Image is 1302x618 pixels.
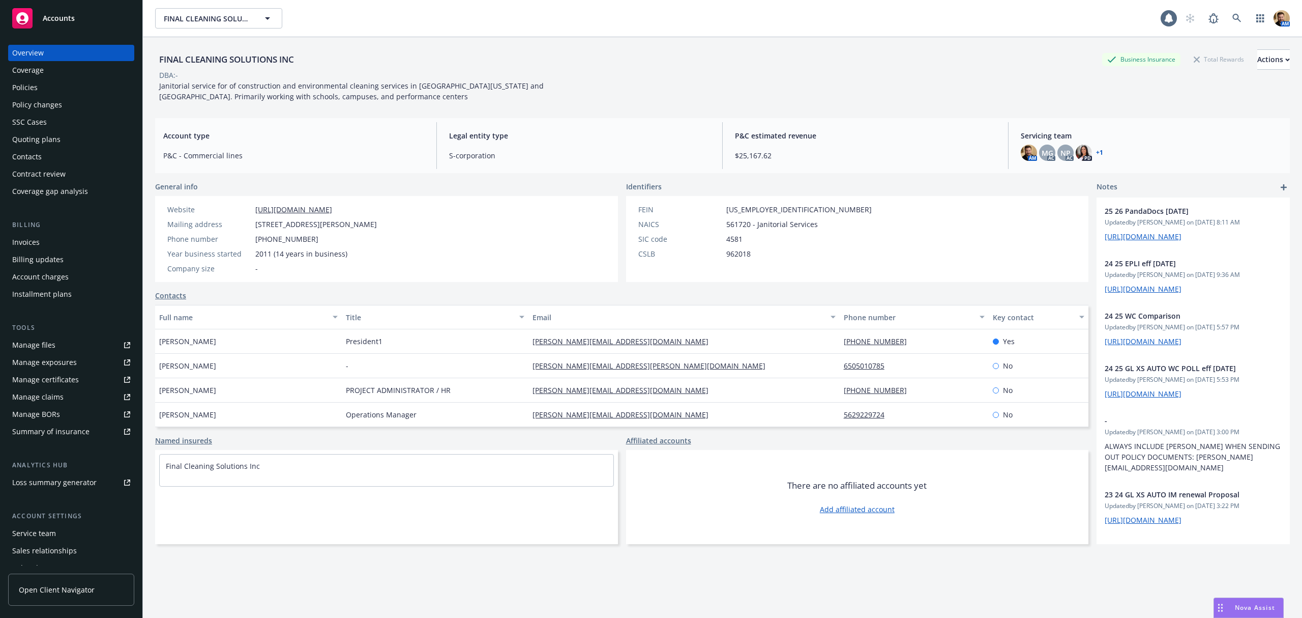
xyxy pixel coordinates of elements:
[8,45,134,61] a: Overview
[1105,284,1181,294] a: [URL][DOMAIN_NAME]
[155,8,282,29] button: FINAL CLEANING SOLUTIONS INC
[726,248,751,259] span: 962018
[8,460,134,470] div: Analytics hub
[1102,53,1180,66] div: Business Insurance
[1180,8,1200,29] a: Start snowing
[820,504,895,515] a: Add affiliated account
[8,372,134,388] a: Manage certificates
[8,4,134,33] a: Accounts
[8,62,134,78] a: Coverage
[12,79,38,96] div: Policies
[164,13,252,24] span: FINAL CLEANING SOLUTIONS INC
[346,409,417,420] span: Operations Manager
[1105,218,1282,227] span: Updated by [PERSON_NAME] on [DATE] 8:11 AM
[12,354,77,371] div: Manage exposures
[346,385,451,396] span: PROJECT ADMINISTRATOR / HR
[155,181,198,192] span: General info
[726,234,743,244] span: 4581
[12,183,88,200] div: Coverage gap analysis
[12,560,71,576] div: Related accounts
[989,305,1088,329] button: Key contact
[159,360,216,371] span: [PERSON_NAME]
[159,312,327,323] div: Full name
[155,305,342,329] button: Full name
[1105,415,1255,426] span: -
[726,219,818,230] span: 561720 - Janitorial Services
[638,204,722,215] div: FEIN
[1042,148,1053,158] span: MG
[1105,311,1255,321] span: 24 25 WC Comparison
[1021,130,1282,141] span: Servicing team
[12,234,40,250] div: Invoices
[638,219,722,230] div: NAICS
[12,62,44,78] div: Coverage
[8,114,134,130] a: SSC Cases
[8,354,134,371] a: Manage exposures
[8,97,134,113] a: Policy changes
[1105,258,1255,269] span: 24 25 EPLI eff [DATE]
[726,204,872,215] span: [US_EMPLOYER_IDENTIFICATION_NUMBER]
[8,525,134,542] a: Service team
[1235,603,1275,612] span: Nova Assist
[1003,385,1013,396] span: No
[155,290,186,301] a: Contacts
[532,312,824,323] div: Email
[19,584,95,595] span: Open Client Navigator
[8,389,134,405] a: Manage claims
[1105,375,1282,384] span: Updated by [PERSON_NAME] on [DATE] 5:53 PM
[626,435,691,446] a: Affiliated accounts
[12,251,64,268] div: Billing updates
[8,286,134,302] a: Installment plans
[1189,53,1249,66] div: Total Rewards
[255,234,318,244] span: [PHONE_NUMBER]
[12,131,61,148] div: Quoting plans
[12,149,42,165] div: Contacts
[844,410,893,419] a: 5629229724
[8,269,134,285] a: Account charges
[255,205,332,214] a: [URL][DOMAIN_NAME]
[844,361,893,371] a: 6505010785
[844,312,974,323] div: Phone number
[167,204,251,215] div: Website
[449,130,710,141] span: Legal entity type
[1097,181,1117,193] span: Notes
[12,424,90,440] div: Summary of insurance
[844,336,915,346] a: [PHONE_NUMBER]
[1105,441,1282,472] span: ALWAYS INCLUDE [PERSON_NAME] WHEN SENDING OUT POLICY DOCUMENTS: [PERSON_NAME][EMAIL_ADDRESS][DOMA...
[1105,206,1255,216] span: 25 26 PandaDocs [DATE]
[1105,323,1282,332] span: Updated by [PERSON_NAME] on [DATE] 5:57 PM
[8,511,134,521] div: Account settings
[12,389,64,405] div: Manage claims
[532,361,774,371] a: [PERSON_NAME][EMAIL_ADDRESS][PERSON_NAME][DOMAIN_NAME]
[12,45,44,61] div: Overview
[8,149,134,165] a: Contacts
[787,480,927,492] span: There are no affiliated accounts yet
[1203,8,1224,29] a: Report a Bug
[638,234,722,244] div: SIC code
[346,336,382,347] span: President1
[346,312,513,323] div: Title
[255,263,258,274] span: -
[1021,145,1037,161] img: photo
[167,219,251,230] div: Mailing address
[1105,232,1181,241] a: [URL][DOMAIN_NAME]
[12,406,60,423] div: Manage BORs
[840,305,989,329] button: Phone number
[1105,389,1181,399] a: [URL][DOMAIN_NAME]
[1105,501,1282,511] span: Updated by [PERSON_NAME] on [DATE] 3:22 PM
[844,385,915,395] a: [PHONE_NUMBER]
[1250,8,1270,29] a: Switch app
[8,543,134,559] a: Sales relationships
[8,131,134,148] a: Quoting plans
[12,286,72,302] div: Installment plans
[8,424,134,440] a: Summary of insurance
[155,53,298,66] div: FINAL CLEANING SOLUTIONS INC
[8,166,134,182] a: Contract review
[8,220,134,230] div: Billing
[449,150,710,161] span: S-corporation
[8,323,134,333] div: Tools
[532,336,717,346] a: [PERSON_NAME][EMAIL_ADDRESS][DOMAIN_NAME]
[1257,49,1290,70] button: Actions
[163,150,424,161] span: P&C - Commercial lines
